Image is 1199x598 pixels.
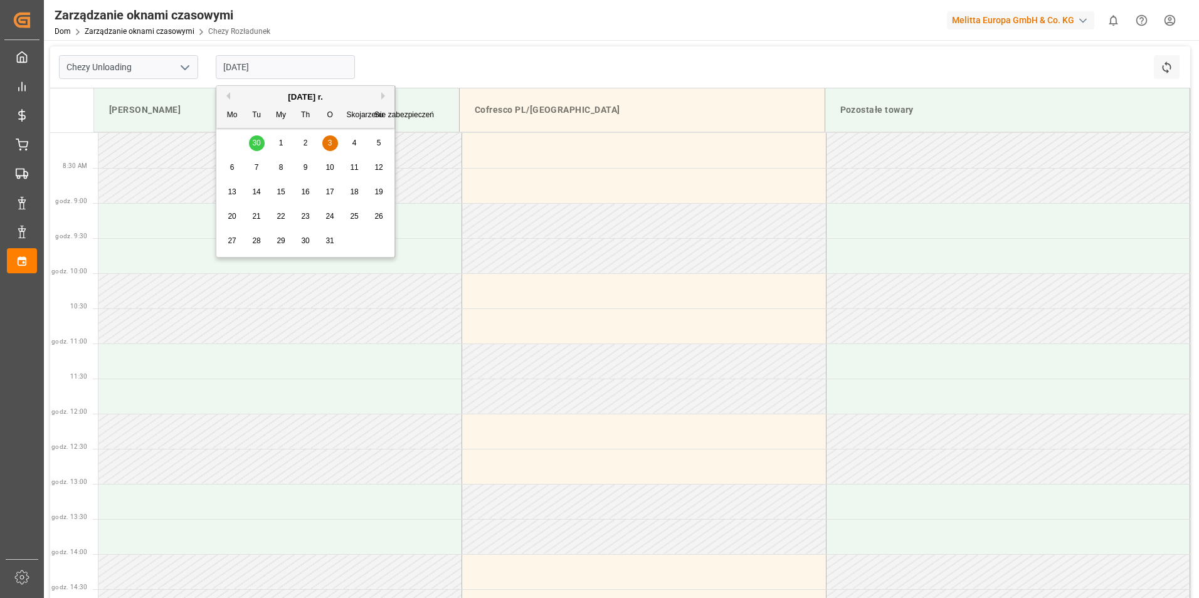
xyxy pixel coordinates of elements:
div: Wybierz piątek, 31 października 2025 r. [322,233,338,249]
div: Wybierz piątek, 10 października 2025 r. [322,160,338,176]
div: Wybierz sobotę, 18 października 2025 [347,184,362,200]
span: 5 [377,139,381,147]
span: 29 [277,236,285,245]
span: godz. 14:30 [51,584,88,590]
div: Wybierz środę, 15 października 2025 r. [273,184,289,200]
div: Wybierz czwartek, 30 października 2025 [298,233,314,249]
span: 8:30 AM [63,162,87,169]
span: 30 [301,236,309,245]
span: 27 [228,236,236,245]
div: Wybierz środę, 29 października 2025 r. [273,233,289,249]
span: 22 [277,212,285,221]
span: godz. 9:00 [55,197,87,204]
div: Wybierz środę, 22 października 2025 [273,209,289,224]
span: 21 [252,212,260,221]
a: Zarządzanie oknami czasowymi [85,27,194,36]
span: 19 [374,187,383,196]
button: Poprzedni miesiąc [223,92,230,100]
input: Wpisz, aby wyszukać/wybrać [59,55,198,79]
div: Th [298,108,314,123]
div: Wybierz wtorek, 14 października 2025 [249,184,265,200]
span: 4 [352,139,357,147]
span: 16 [301,187,309,196]
div: [DATE] r. [216,91,394,103]
div: Wybierz środę, 8 października 2025 r. [273,160,289,176]
div: Wybierz niedzielę, 12 października 2025 r. [371,160,387,176]
span: godz. 12:30 [51,443,88,450]
button: Centrum pomocy [1128,6,1156,34]
span: 28 [252,236,260,245]
div: Skojarzenie zabezpieczeń [347,108,362,123]
button: Otwórz menu [175,58,194,77]
div: Wybierz niedzielę, 26 października 2025 r. [371,209,387,224]
div: My [273,108,289,123]
span: 31 [325,236,334,245]
div: Miesiąc 2025-10 [220,131,391,253]
span: 11:30 [70,373,88,380]
span: 25 [350,212,358,221]
span: godz. 14:00 [51,548,88,555]
div: Wybierz niedzielę, 19 października 2025 r. [371,184,387,200]
font: Melitta Europa GmbH & Co. KG [952,14,1074,27]
div: Wybierz czwartek, 2 października 2025 [298,135,314,151]
div: Wybierz sobotę, 4 października 2025 r. [347,135,362,151]
button: Następny miesiąc [381,92,389,100]
div: Wybierz piątek, 17 października 2025 [322,184,338,200]
span: 15 [277,187,285,196]
span: 13 [228,187,236,196]
span: 23 [301,212,309,221]
div: Wybierz poniedziałek, 27 października 2025 [224,233,240,249]
span: godz. 9:30 [55,233,87,239]
div: Pozostałe towary [835,98,1180,122]
a: Dom [55,27,71,36]
span: 20 [228,212,236,221]
div: Wybierz piątek, 24 października 2025 r. [322,209,338,224]
span: 12 [374,163,383,172]
div: Wybierz niedzielę, 5 października 2025 r. [371,135,387,151]
div: Wybierz czwartek, 23 października 2025 [298,209,314,224]
div: Wybierz poniedziałek, 13 października 2025 [224,184,240,200]
span: godz. 10:00 [51,268,88,275]
input: DD.MM.RRRR [216,55,355,79]
div: Tu [249,108,265,123]
span: 24 [325,212,334,221]
span: 17 [325,187,334,196]
div: [PERSON_NAME] [104,98,449,122]
span: 1 [279,139,283,147]
div: O [322,108,338,123]
div: Wybierz czwartek, 9 października 2025 [298,160,314,176]
span: godz. 13:00 [51,478,88,485]
span: 10:30 [70,303,88,310]
span: godz. 12:00 [51,408,88,415]
span: 14 [252,187,260,196]
div: Zarządzanie oknami czasowymi [55,6,270,24]
span: godz. 11:00 [51,338,88,345]
div: Wybierz poniedziałek, 6 października 2025 r. [224,160,240,176]
span: 7 [255,163,259,172]
div: Su [371,108,387,123]
span: 8 [279,163,283,172]
span: godz. 13:30 [51,513,88,520]
div: Wybierz sobotę, 25 października 2025 [347,209,362,224]
span: 6 [230,163,235,172]
div: Wybierz środę, 1 października 2025 r. [273,135,289,151]
div: Wybierz piątek, 3 października 2025 [322,135,338,151]
span: 10 [325,163,334,172]
span: 26 [374,212,383,221]
button: Melitta Europa GmbH & Co. KG [947,8,1099,32]
div: Wybierz poniedziałek, 20 października 2025 r. [224,209,240,224]
div: Wybierz wtorek, 28 października 2025 [249,233,265,249]
div: Mo [224,108,240,123]
div: Wybierz czwartek, 16 października 2025 [298,184,314,200]
div: Wybierz wtorek, 21 października 2025 [249,209,265,224]
span: 9 [304,163,308,172]
span: 11 [350,163,358,172]
div: Wybierz wtorek, 7 października 2025 [249,160,265,176]
div: Cofresco PL/[GEOGRAPHIC_DATA] [470,98,815,122]
button: Pokaż 0 nowych powiadomień [1099,6,1128,34]
div: Wybierz sobotę, 11 października 2025 [347,160,362,176]
span: 18 [350,187,358,196]
span: 3 [328,139,332,147]
span: 2 [304,139,308,147]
